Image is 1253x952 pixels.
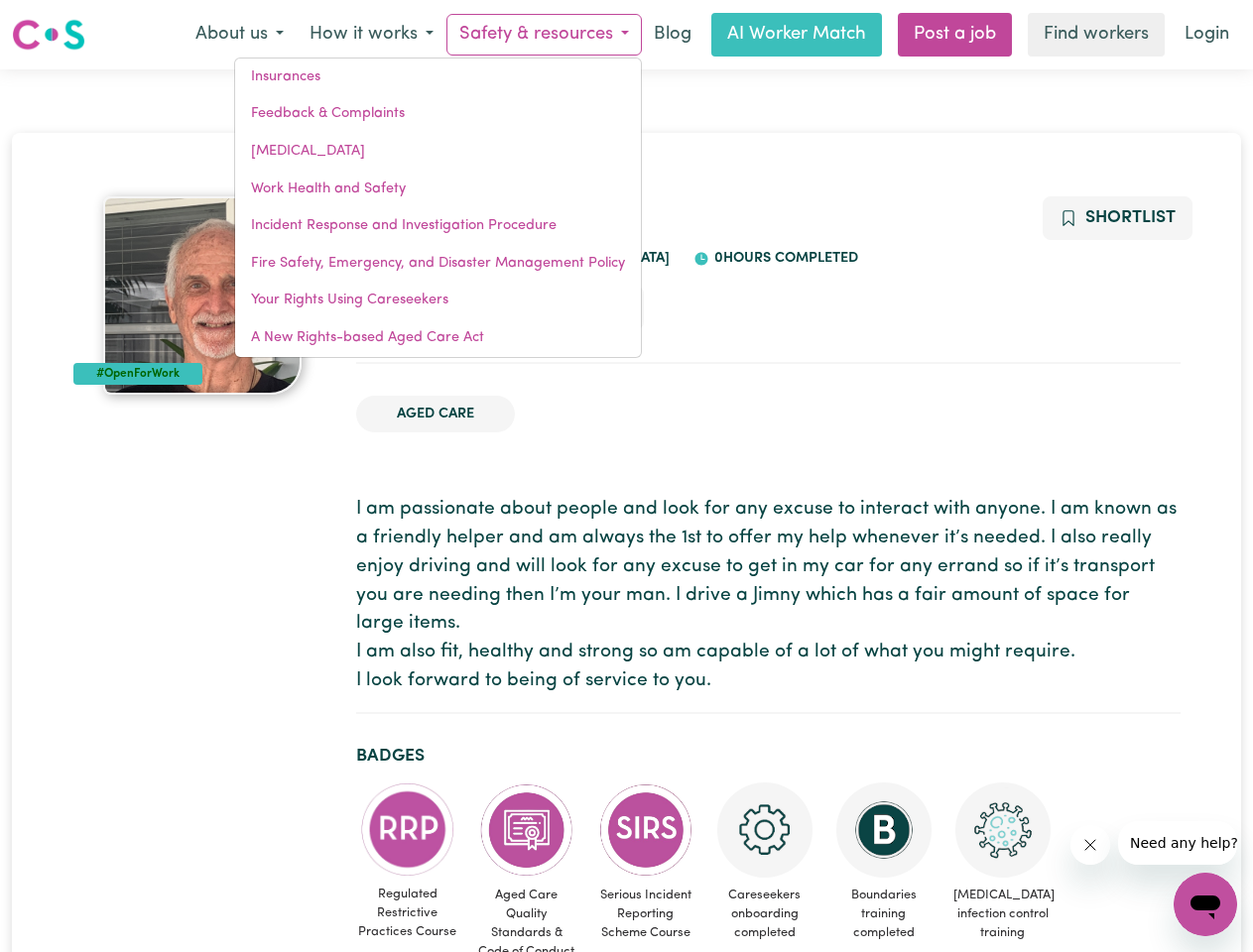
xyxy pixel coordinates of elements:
a: AI Worker Match [711,13,882,57]
span: [MEDICAL_DATA] infection control training [951,878,1055,951]
img: CS Academy: Serious Incident Reporting Scheme course completed [598,782,693,878]
button: Add to shortlist [1043,196,1192,240]
a: Careseekers logo [12,12,85,58]
a: A New Rights-based Aged Care Act [235,319,641,357]
a: Fire Safety, Emergency, and Disaster Management Policy [235,245,641,283]
a: [MEDICAL_DATA] [235,133,641,171]
span: Need any help? [12,14,120,30]
button: How it works [297,14,446,56]
div: #OpenForWork [73,363,203,385]
iframe: Message from company [1118,821,1237,865]
span: Regulated Restrictive Practices Course [356,877,459,950]
span: Shortlist [1085,209,1176,226]
a: Insurances [235,59,641,96]
img: CS Academy: COVID-19 Infection Control Training course completed [955,782,1051,878]
h2: Badges [356,746,1181,767]
p: I am passionate about people and look for any excuse to interact with anyone. I am known as a fri... [356,496,1181,696]
img: CS Academy: Regulated Restrictive Practices course completed [360,782,455,877]
iframe: Close message [1070,825,1110,865]
a: Find workers [1028,13,1165,57]
a: Post a job [898,13,1012,57]
img: CS Academy: Aged Care Quality Standards & Code of Conduct course completed [479,782,574,878]
iframe: Button to launch messaging window [1174,873,1237,936]
span: Careseekers onboarding completed [713,878,816,951]
span: 0 hours completed [709,251,858,266]
img: Kenneth [103,196,302,395]
img: CS Academy: Careseekers Onboarding course completed [717,782,813,878]
span: Boundaries training completed [832,878,936,951]
a: Incident Response and Investigation Procedure [235,207,641,245]
li: Aged Care [356,396,515,433]
button: About us [183,14,297,56]
span: Serious Incident Reporting Scheme Course [594,878,697,951]
a: Login [1173,13,1241,57]
div: Safety & resources [234,58,642,358]
img: Careseekers logo [12,17,85,53]
a: Feedback & Complaints [235,95,641,133]
a: Blog [642,13,703,57]
a: Your Rights Using Careseekers [235,282,641,319]
button: Safety & resources [446,14,642,56]
img: CS Academy: Boundaries in care and support work course completed [836,782,932,878]
a: Kenneth's profile picture'#OpenForWork [73,196,332,395]
a: Work Health and Safety [235,171,641,208]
